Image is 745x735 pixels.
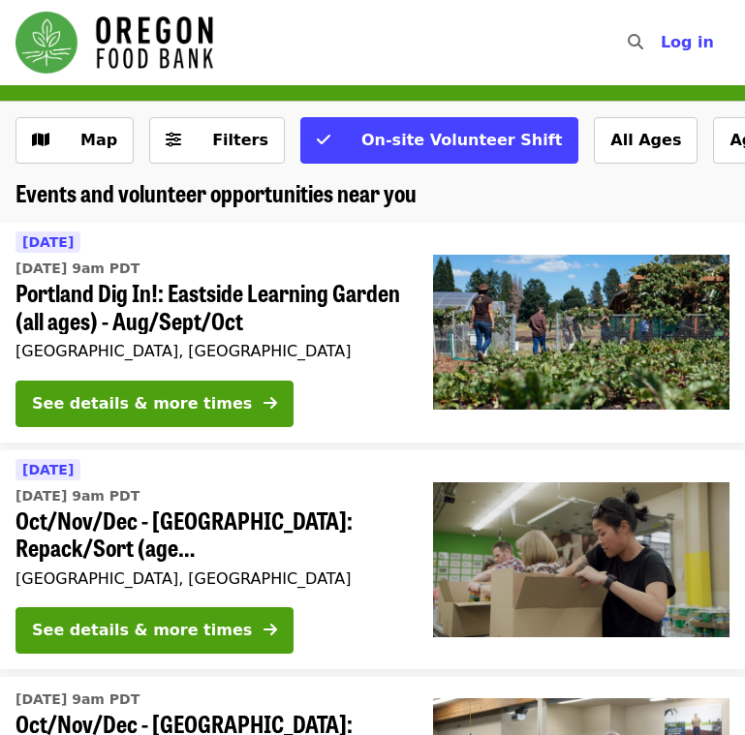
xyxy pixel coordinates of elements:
div: [GEOGRAPHIC_DATA], [GEOGRAPHIC_DATA] [16,342,402,360]
button: Show map view [16,117,134,164]
div: See details & more times [32,392,252,415]
button: All Ages [594,117,698,164]
span: [DATE] [22,234,74,250]
i: sliders-h icon [166,131,181,149]
button: Filters (0 selected) [149,117,285,164]
div: See details & more times [32,619,252,642]
button: See details & more times [16,381,294,427]
span: On-site Volunteer Shift [361,131,562,149]
i: search icon [628,33,643,51]
i: arrow-right icon [264,394,277,413]
i: arrow-right icon [264,621,277,639]
i: map icon [32,131,49,149]
button: On-site Volunteer Shift [300,117,578,164]
time: [DATE] 9am PDT [16,689,140,710]
button: See details & more times [16,607,294,654]
span: Log in [661,33,714,51]
button: Log in [645,23,729,62]
input: Search [655,19,670,66]
span: [DATE] [22,462,74,477]
div: [GEOGRAPHIC_DATA], [GEOGRAPHIC_DATA] [16,569,402,588]
time: [DATE] 9am PDT [16,486,140,506]
span: Filters [212,131,268,149]
img: Oregon Food Bank - Home [16,12,213,74]
span: Portland Dig In!: Eastside Learning Garden (all ages) - Aug/Sept/Oct [16,279,402,335]
img: Portland Dig In!: Eastside Learning Garden (all ages) - Aug/Sept/Oct organized by Oregon Food Bank [433,255,729,410]
time: [DATE] 9am PDT [16,259,140,279]
i: check icon [317,131,330,149]
span: Events and volunteer opportunities near you [16,175,417,209]
img: Oct/Nov/Dec - Portland: Repack/Sort (age 8+) organized by Oregon Food Bank [433,482,729,637]
span: Oct/Nov/Dec - [GEOGRAPHIC_DATA]: Repack/Sort (age [DEMOGRAPHIC_DATA]+) [16,506,402,563]
span: Map [80,131,117,149]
